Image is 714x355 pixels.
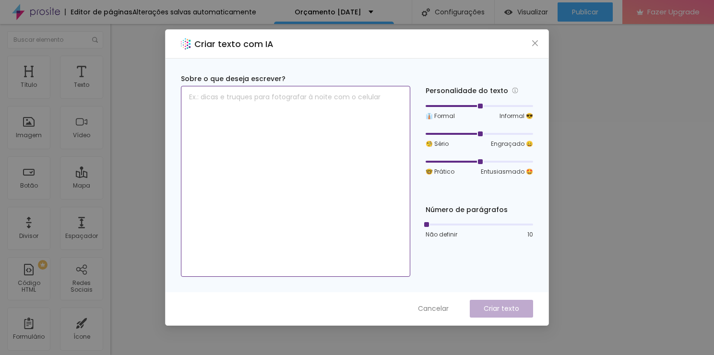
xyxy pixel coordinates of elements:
div: Código HTML [10,280,48,294]
div: Alterações salvas automaticamente [132,9,256,15]
span: 👔 Formal [426,112,455,120]
div: Imagem [16,132,42,139]
button: Criar texto [470,300,533,318]
div: Texto [74,82,89,88]
p: Orçamento [DATE] [295,9,361,15]
div: Personalidade do texto [426,85,533,96]
div: Número de parágrafos [426,205,533,215]
span: Visualizar [517,8,548,16]
span: Cancelar [418,304,449,314]
div: Ícone [73,333,90,340]
button: Publicar [558,2,613,22]
span: Informal 😎 [500,112,533,120]
img: Icone [92,37,98,43]
span: 🤓 Prático [426,167,454,176]
span: Fazer Upgrade [647,8,700,16]
div: Divisor [19,233,38,239]
span: Engraçado 😄 [491,140,533,148]
div: Sobre o que deseja escrever? [181,74,410,84]
div: Mapa [73,182,90,189]
span: Não definir [426,230,457,239]
input: Buscar elemento [7,31,103,48]
div: Formulário [13,333,45,340]
img: view-1.svg [504,8,512,16]
h2: Criar texto com IA [194,37,274,50]
span: 10 [527,230,533,239]
button: Cancelar [408,300,458,318]
span: Publicar [572,8,598,16]
div: Vídeo [73,132,90,139]
span: close [531,39,539,47]
div: Título [21,82,37,88]
button: Visualizar [495,2,558,22]
div: Botão [20,182,38,189]
div: Espaçador [65,233,98,239]
span: 🧐 Sério [426,140,449,148]
div: Editor de páginas [65,9,132,15]
img: Icone [422,8,430,16]
button: Close [530,38,540,48]
span: Entusiasmado 🤩 [481,167,533,176]
div: Redes Sociais [62,280,100,294]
